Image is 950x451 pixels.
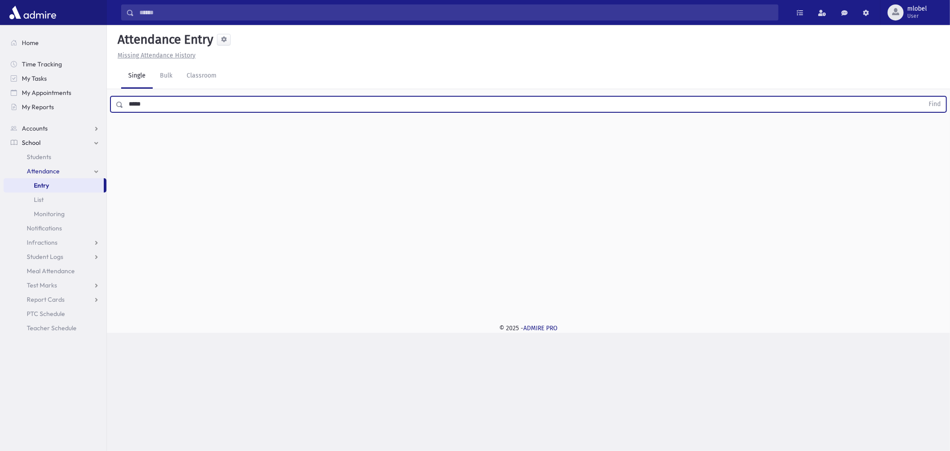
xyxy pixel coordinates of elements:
h5: Attendance Entry [114,32,213,47]
div: © 2025 - [121,324,936,333]
a: Accounts [4,121,106,135]
span: User [907,12,927,20]
a: Infractions [4,235,106,250]
a: Attendance [4,164,106,178]
span: Teacher Schedule [27,324,77,332]
a: Monitoring [4,207,106,221]
span: Notifications [27,224,62,232]
span: My Tasks [22,74,47,82]
span: PTC Schedule [27,310,65,318]
button: Find [923,97,946,112]
span: Report Cards [27,295,65,303]
span: My Appointments [22,89,71,97]
a: Bulk [153,64,179,89]
span: Time Tracking [22,60,62,68]
a: My Appointments [4,86,106,100]
input: Search [134,4,778,20]
a: ADMIRE PRO [523,324,558,332]
a: Single [121,64,153,89]
a: Meal Attendance [4,264,106,278]
a: Report Cards [4,292,106,307]
a: School [4,135,106,150]
span: Attendance [27,167,60,175]
span: Entry [34,181,49,189]
a: My Tasks [4,71,106,86]
span: Meal Attendance [27,267,75,275]
a: List [4,193,106,207]
a: Teacher Schedule [4,321,106,335]
a: Student Logs [4,250,106,264]
a: Classroom [179,64,224,89]
span: School [22,139,41,147]
a: Notifications [4,221,106,235]
span: mlobel [907,5,927,12]
span: Home [22,39,39,47]
a: PTC Schedule [4,307,106,321]
a: Home [4,36,106,50]
span: Infractions [27,238,57,246]
a: Students [4,150,106,164]
span: My Reports [22,103,54,111]
span: Student Logs [27,253,63,261]
a: Time Tracking [4,57,106,71]
span: Students [27,153,51,161]
a: Entry [4,178,104,193]
u: Missing Attendance History [118,52,196,59]
img: AdmirePro [7,4,58,21]
a: Test Marks [4,278,106,292]
span: List [34,196,44,204]
a: Missing Attendance History [114,52,196,59]
span: Monitoring [34,210,65,218]
span: Test Marks [27,281,57,289]
span: Accounts [22,124,48,132]
a: My Reports [4,100,106,114]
